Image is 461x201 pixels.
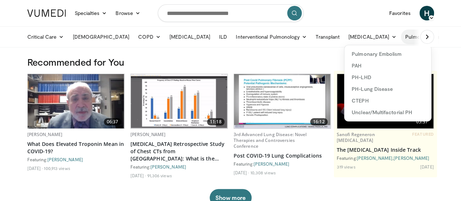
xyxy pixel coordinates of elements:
li: 10,308 views [250,170,276,175]
a: The [MEDICAL_DATA] Inside Track [337,146,434,154]
a: [PERSON_NAME] [254,161,289,166]
h3: Recommended for You [27,56,434,68]
a: [DEMOGRAPHIC_DATA] [69,30,134,44]
img: 64e8314d-0090-42e1-8885-f47de767bd23.png.620x360_q85_upscale.png [337,74,434,128]
span: 16:12 [310,118,328,125]
a: 11:18 [131,74,227,128]
a: Unclear/Multifactorial PH [344,107,431,118]
img: VuMedi Logo [27,9,66,17]
div: Featuring: [234,161,331,167]
span: 06:37 [104,118,121,125]
a: [PERSON_NAME] [394,155,429,161]
a: Favorites [385,6,415,20]
div: Featuring: [27,156,125,162]
a: [MEDICAL_DATA] [165,30,215,44]
a: Critical Care [23,30,69,44]
span: 05:37 [413,118,431,125]
a: [PERSON_NAME] [47,157,83,162]
a: Interventional Pulmonology [231,30,311,44]
a: What Does Elevated Troponin Mean in COVID-19? [27,140,125,155]
a: Browse [111,6,145,20]
li: 100,913 views [44,165,70,171]
li: [DATE] [420,164,434,170]
a: [MEDICAL_DATA] [344,30,401,44]
img: 98daf78a-1d22-4ebe-927e-10afe95ffd94.620x360_q85_upscale.jpg [28,74,124,128]
a: CTEPH [344,95,431,107]
a: 16:12 [234,74,331,128]
a: COPD [134,30,165,44]
img: c2eb46a3-50d3-446d-a553-a9f8510c7760.620x360_q85_upscale.jpg [131,74,227,128]
li: 319 views [337,164,356,170]
a: [MEDICAL_DATA] Retrospective Study of Chest CTs from [GEOGRAPHIC_DATA]: What is the Relationship ... [130,140,228,162]
a: Transplant [311,30,344,44]
img: 667297da-f7fe-4586-84bf-5aeb1aa9adcb.620x360_q85_upscale.jpg [234,74,331,128]
a: PH-Lung Disease [344,83,431,95]
li: [DATE] [27,165,43,171]
span: FEATURED [412,132,434,137]
a: [PERSON_NAME] [151,164,186,169]
a: Specialties [70,6,112,20]
a: Pulmonary Embolism [344,48,431,60]
a: PAH [344,60,431,71]
li: [DATE] [234,170,249,175]
li: 91,306 views [147,173,172,178]
div: Featuring: , [337,155,434,161]
a: H [419,6,434,20]
a: 06:37 [28,74,124,128]
li: [DATE] [130,173,146,178]
a: [PERSON_NAME] [130,131,166,138]
a: 05:37 [337,74,434,128]
a: Sanofi Regeneron [MEDICAL_DATA] [337,131,375,143]
a: ILD [215,30,231,44]
div: Featuring: [130,164,228,170]
a: [PERSON_NAME] [27,131,63,138]
a: 3rd Advanced Lung Disease: Novel Therapies and Controversies Conference [234,131,307,149]
input: Search topics, interventions [158,4,304,22]
a: PH-LHD [344,71,431,83]
a: [PERSON_NAME] [357,155,392,161]
a: Post COVID-19 Lung Complications [234,152,331,159]
span: 11:18 [207,118,224,125]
